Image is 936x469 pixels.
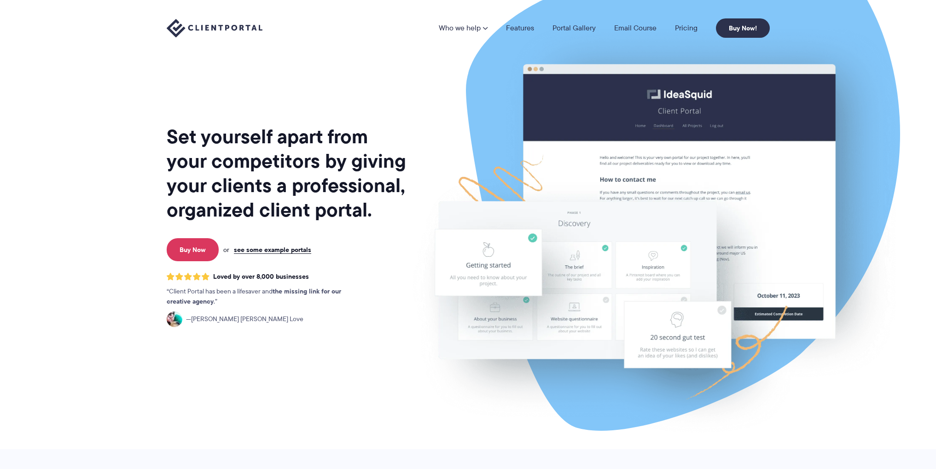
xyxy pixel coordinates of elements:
span: Loved by over 8,000 businesses [213,273,309,281]
p: Client Portal has been a lifesaver and . [167,287,360,307]
a: Portal Gallery [552,24,596,32]
a: Pricing [675,24,698,32]
a: Features [506,24,534,32]
a: Buy Now! [716,18,770,38]
a: Buy Now [167,238,219,261]
a: Email Course [614,24,657,32]
h1: Set yourself apart from your competitors by giving your clients a professional, organized client ... [167,124,408,222]
a: see some example portals [234,246,311,254]
span: [PERSON_NAME] [PERSON_NAME] Love [186,314,303,324]
span: or [223,246,229,254]
strong: the missing link for our creative agency [167,286,341,306]
a: Who we help [439,24,488,32]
